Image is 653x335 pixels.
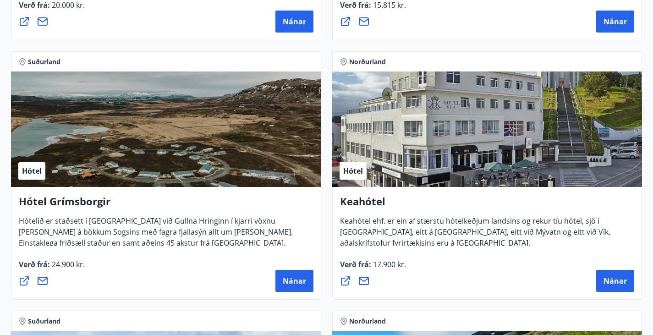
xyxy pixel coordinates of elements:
[275,270,313,292] button: Nánar
[340,259,406,277] span: Verð frá :
[19,216,293,255] span: Hótelið er staðsett í [GEOGRAPHIC_DATA] við Gullna Hringinn í kjarri vöxnu [PERSON_NAME] á bökkum...
[22,166,42,176] span: Hótel
[283,276,306,286] span: Nánar
[349,317,386,326] span: Norðurland
[340,216,610,255] span: Keahótel ehf. er ein af stærstu hótelkeðjum landsins og rekur tíu hótel, sjö í [GEOGRAPHIC_DATA],...
[28,317,60,326] span: Suðurland
[19,259,85,277] span: Verð frá :
[340,194,635,215] h4: Keahótel
[604,276,627,286] span: Nánar
[596,11,634,33] button: Nánar
[19,194,313,215] h4: Hótel Grímsborgir
[28,57,60,66] span: Suðurland
[371,259,406,269] span: 17.900 kr.
[275,11,313,33] button: Nánar
[349,57,386,66] span: Norðurland
[283,16,306,27] span: Nánar
[343,166,363,176] span: Hótel
[596,270,634,292] button: Nánar
[50,259,85,269] span: 24.900 kr.
[604,16,627,27] span: Nánar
